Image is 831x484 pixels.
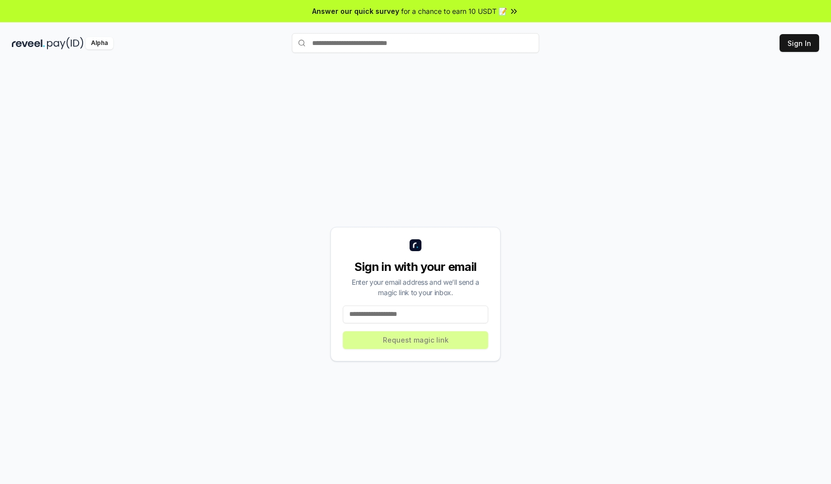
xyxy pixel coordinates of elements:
[343,277,488,298] div: Enter your email address and we’ll send a magic link to your inbox.
[343,259,488,275] div: Sign in with your email
[12,37,45,49] img: reveel_dark
[312,6,399,16] span: Answer our quick survey
[47,37,84,49] img: pay_id
[410,239,421,251] img: logo_small
[86,37,113,49] div: Alpha
[401,6,507,16] span: for a chance to earn 10 USDT 📝
[780,34,819,52] button: Sign In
